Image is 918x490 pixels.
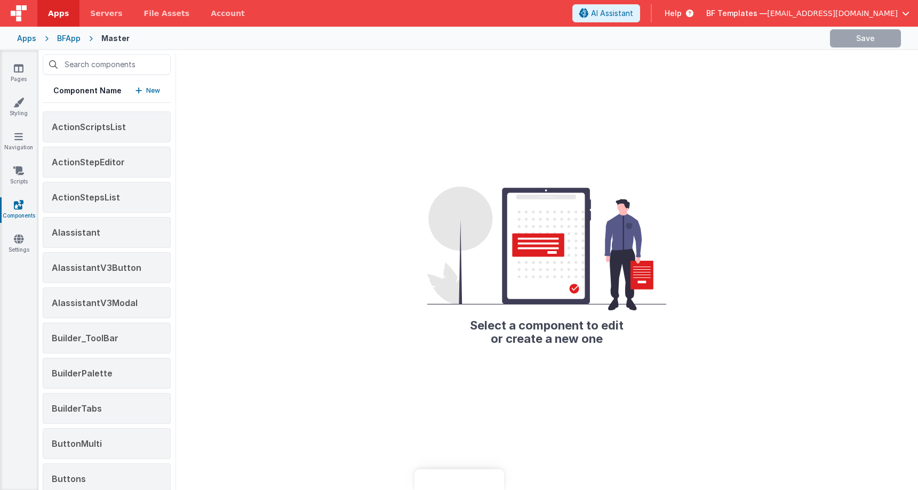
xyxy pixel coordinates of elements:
span: [EMAIL_ADDRESS][DOMAIN_NAME] [767,8,898,19]
button: AI Assistant [572,4,640,22]
span: AIassistant [52,227,100,238]
h5: Component Name [53,85,122,96]
input: Search components [43,54,171,75]
span: BuilderPalette [52,368,113,379]
span: ActionStepsList [52,192,120,203]
div: Apps [17,33,36,44]
span: ActionStepEditor [52,157,125,167]
span: ActionScriptsList [52,122,126,132]
span: Apps [48,8,69,19]
div: BFApp [57,33,81,44]
span: ButtonMulti [52,438,102,449]
h2: Select a component to edit or create a new one [427,310,666,344]
span: Servers [90,8,122,19]
span: AI Assistant [591,8,633,19]
button: New [135,85,160,96]
p: New [146,85,160,96]
span: AIassistantV3Button [52,262,141,273]
span: Buttons [52,473,86,484]
span: File Assets [144,8,190,19]
button: BF Templates — [EMAIL_ADDRESS][DOMAIN_NAME] [706,8,909,19]
div: Master [101,33,130,44]
span: AIassistantV3Modal [52,298,138,308]
span: Builder_ToolBar [52,333,118,343]
span: BF Templates — [706,8,767,19]
span: BuilderTabs [52,403,102,414]
button: Save [830,29,901,47]
span: Help [665,8,682,19]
